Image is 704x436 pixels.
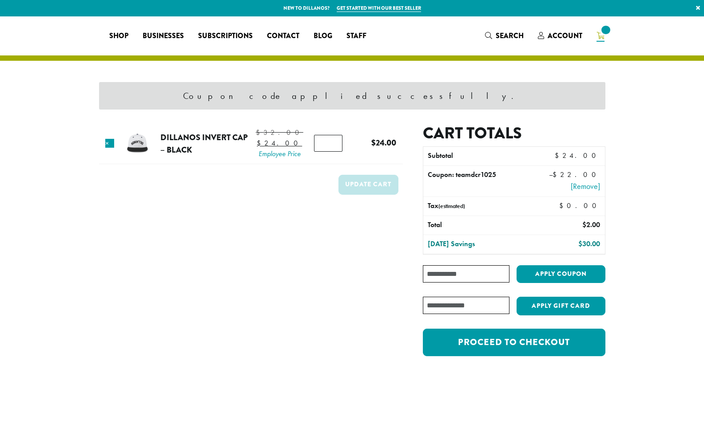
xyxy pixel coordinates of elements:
[582,220,586,229] span: $
[578,239,600,248] bdi: 30.00
[423,166,532,196] th: Coupon: teamdcr1025
[517,265,605,283] button: Apply coupon
[337,4,421,12] a: Get started with our best seller
[553,170,600,179] span: 22.00
[423,329,605,356] a: Proceed to checkout
[339,29,374,43] a: Staff
[105,139,114,148] a: Remove this item
[582,220,600,229] bdi: 2.00
[123,129,152,158] img: Dillanos Invert Cap - Black
[548,31,582,41] span: Account
[198,31,253,42] span: Subscriptions
[314,135,342,152] input: Product quantity
[423,197,552,216] th: Tax
[423,124,605,143] h2: Cart totals
[256,128,303,137] bdi: 32.00
[371,137,376,149] span: $
[559,201,601,210] bdi: 0.00
[423,147,532,165] th: Subtotal
[109,31,128,42] span: Shop
[423,235,532,254] th: [DATE] Savings
[578,239,582,248] span: $
[160,131,248,156] a: Dillanos Invert Cap – Black
[423,216,532,235] th: Total
[256,128,263,137] span: $
[102,29,135,43] a: Shop
[143,31,184,42] span: Businesses
[478,28,531,43] a: Search
[256,149,303,159] span: Employee Price
[257,138,264,148] span: $
[99,82,605,110] div: Coupon code applied successfully.
[371,137,396,149] bdi: 24.00
[555,151,562,160] span: $
[314,31,332,42] span: Blog
[438,202,465,210] small: (estimated)
[559,201,567,210] span: $
[555,151,600,160] bdi: 24.00
[496,31,524,41] span: Search
[537,180,600,192] a: Remove teamdcr1025 coupon
[553,170,560,179] span: $
[338,175,398,195] button: Update cart
[346,31,366,42] span: Staff
[267,31,299,42] span: Contact
[517,297,605,315] button: Apply Gift Card
[257,138,302,148] bdi: 24.00
[532,166,605,196] td: –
